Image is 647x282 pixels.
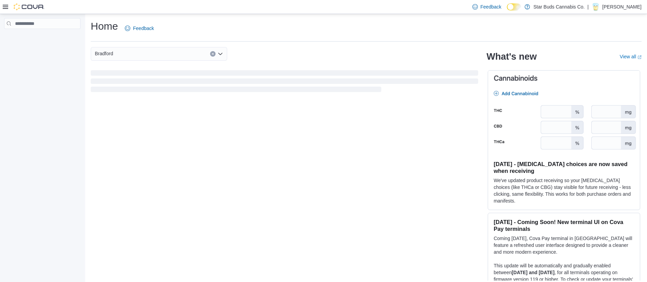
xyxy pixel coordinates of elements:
[533,3,585,11] p: Star Buds Cannabis Co.
[133,25,154,32] span: Feedback
[494,177,634,204] p: We've updated product receiving so your [MEDICAL_DATA] choices (like THCa or CBG) stay visible fo...
[591,3,600,11] div: Demetra Mitrothanasis
[494,161,634,174] h3: [DATE] - [MEDICAL_DATA] choices are now saved when receiving
[91,72,478,93] span: Loading
[95,49,113,58] span: Bradford
[494,219,634,232] h3: [DATE] - Coming Soon! New terminal UI on Cova Pay terminals
[210,51,216,57] button: Clear input
[122,21,157,35] a: Feedback
[486,51,536,62] h2: What's new
[91,19,118,33] h1: Home
[512,270,554,275] strong: [DATE] and [DATE]
[218,51,223,57] button: Open list of options
[481,3,501,10] span: Feedback
[507,3,521,11] input: Dark Mode
[602,3,642,11] p: [PERSON_NAME]
[494,235,634,255] p: Coming [DATE], Cova Pay terminal in [GEOGRAPHIC_DATA] will feature a refreshed user interface des...
[637,55,642,59] svg: External link
[587,3,589,11] p: |
[620,54,642,59] a: View allExternal link
[4,30,80,47] nav: Complex example
[14,3,44,10] img: Cova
